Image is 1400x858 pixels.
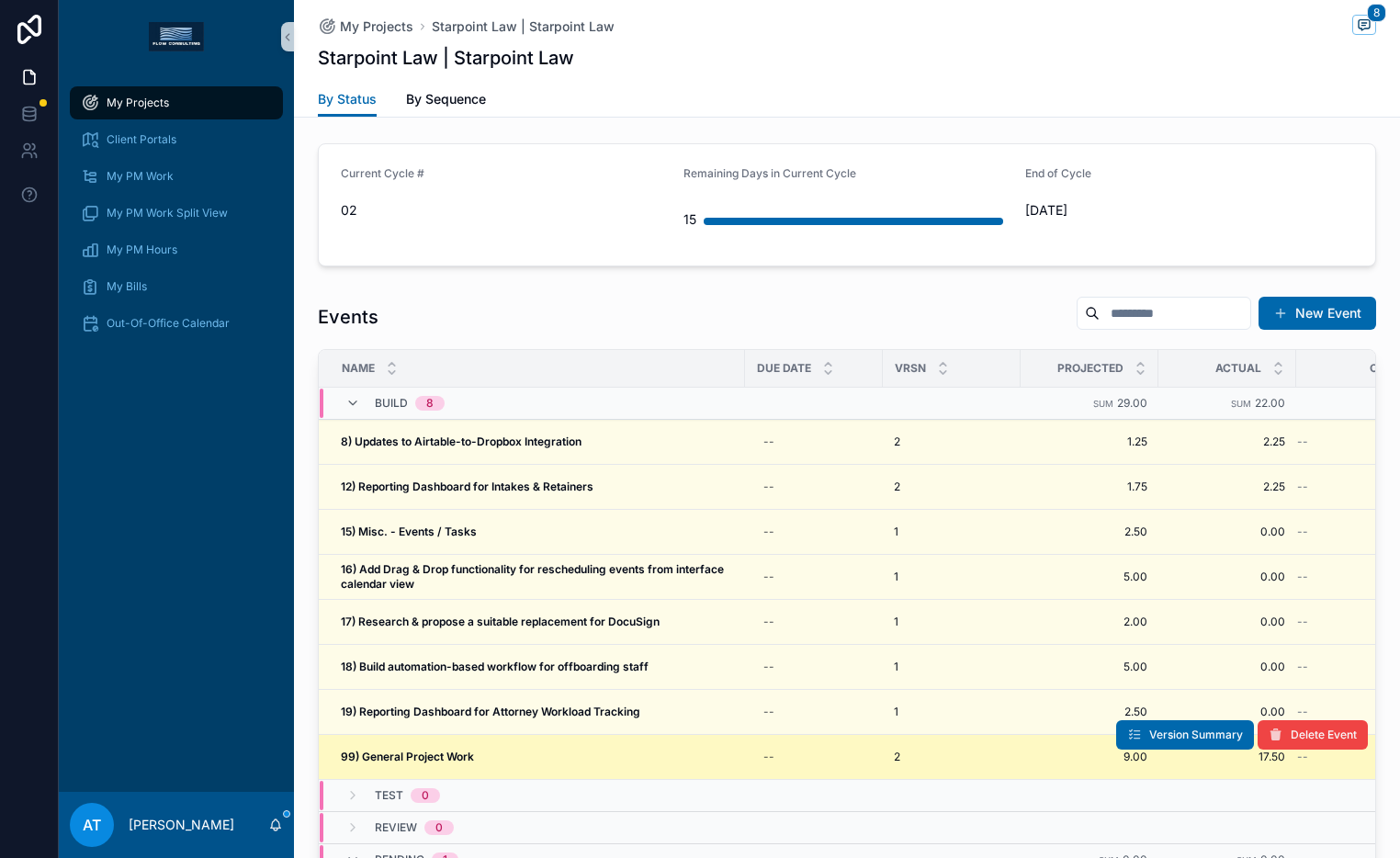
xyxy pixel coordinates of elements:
span: Build [375,396,408,411]
strong: 16) Add Drag & Drop functionality for rescheduling events from interface calendar view [341,562,727,591]
small: Sum [1093,399,1113,409]
div: 0 [422,788,429,803]
p: [PERSON_NAME] [129,816,234,834]
a: Starpoint Law | Starpoint Law [432,17,615,36]
a: My PM Work Split View [70,197,283,230]
a: 1.25 [1032,435,1147,449]
h1: Events [318,304,378,330]
a: 12) Reporting Dashboard for Intakes & Retainers [341,480,734,494]
a: By Sequence [406,83,486,119]
span: -- [1297,615,1308,629]
a: 17.50 [1169,750,1285,764]
span: 0.00 [1169,570,1285,584]
span: Test [375,788,403,803]
a: 0.00 [1169,705,1285,719]
a: My Projects [70,86,283,119]
a: 16) Add Drag & Drop functionality for rescheduling events from interface calendar view [341,562,734,592]
span: 1 [894,705,898,719]
span: My PM Hours [107,243,177,257]
strong: 19) Reporting Dashboard for Attorney Workload Tracking [341,705,640,718]
a: My PM Work [70,160,283,193]
a: 1 [894,570,1010,584]
span: -- [1297,435,1308,449]
span: Remaining Days in Current Cycle [683,166,856,180]
strong: 17) Research & propose a suitable replacement for DocuSign [341,615,660,628]
a: 1 [894,615,1010,629]
div: -- [763,615,774,629]
span: -- [1297,750,1308,764]
a: 2.50 [1032,525,1147,539]
a: 1.75 [1032,480,1147,494]
a: -- [756,697,872,727]
a: -- [756,742,872,772]
span: Due Date [757,361,811,376]
span: Version Summary [1149,728,1243,742]
a: 17) Research & propose a suitable replacement for DocuSign [341,615,734,629]
a: 2.25 [1169,435,1285,449]
a: 19) Reporting Dashboard for Attorney Workload Tracking [341,705,734,719]
span: 2 [894,435,900,449]
a: Client Portals [70,123,283,156]
a: -- [756,562,872,592]
a: -- [756,652,872,682]
span: My Bills [107,279,147,294]
span: Client Portals [107,132,176,147]
span: -- [1297,660,1308,674]
span: Out-Of-Office Calendar [107,316,230,331]
a: 5.00 [1032,660,1147,674]
a: 2.25 [1169,480,1285,494]
strong: 15) Misc. - Events / Tasks [341,525,477,538]
span: 2 [894,480,900,494]
span: Projected [1057,361,1123,376]
span: AT [83,814,101,836]
a: 18) Build automation-based workflow for offboarding staff [341,660,734,674]
div: 15 [683,201,696,238]
span: -- [1297,570,1308,584]
a: My Projects [318,17,413,36]
div: -- [763,705,774,719]
a: -- [756,472,872,502]
span: Name [342,361,375,376]
span: -- [1297,525,1308,539]
a: 99) General Project Work [341,750,734,764]
strong: 12) Reporting Dashboard for Intakes & Retainers [341,480,593,493]
a: 0.00 [1169,615,1285,629]
a: -- [756,427,872,457]
span: Delete Event [1291,728,1357,742]
strong: 8) Updates to Airtable-to-Dropbox Integration [341,435,581,448]
span: 2 [894,750,900,764]
div: -- [763,750,774,764]
span: Actual [1215,361,1261,376]
a: 2.50 [1032,705,1147,719]
span: 29.00 [1117,396,1147,410]
a: 9.00 [1032,750,1147,764]
span: By Status [318,90,377,108]
button: New Event [1259,297,1376,330]
a: 0.00 [1169,660,1285,674]
a: 2.00 [1032,615,1147,629]
a: My PM Hours [70,233,283,266]
span: VRSN [895,361,926,376]
a: 5.00 [1032,570,1147,584]
div: -- [763,570,774,584]
span: -- [1297,705,1308,719]
span: My Projects [107,96,169,110]
span: Current Cycle # [341,166,424,180]
div: 0 [435,820,443,835]
div: -- [763,525,774,539]
a: By Status [318,83,377,118]
a: 2 [894,480,1010,494]
a: 0.00 [1169,525,1285,539]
